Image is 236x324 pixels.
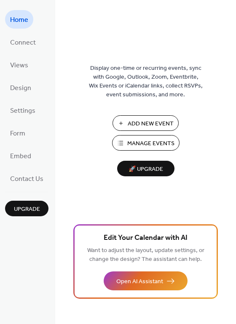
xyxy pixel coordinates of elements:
span: Want to adjust the layout, update settings, or change the design? The assistant can help. [87,245,204,265]
span: Form [10,127,25,141]
span: Home [10,13,28,27]
a: Settings [5,101,40,120]
span: Settings [10,104,35,118]
span: Contact Us [10,173,43,186]
span: Views [10,59,28,72]
button: 🚀 Upgrade [117,161,174,176]
span: Edit Your Calendar with AI [104,232,188,244]
button: Manage Events [112,135,180,151]
span: Embed [10,150,31,163]
span: Connect [10,36,36,50]
span: Open AI Assistant [116,277,163,286]
button: Open AI Assistant [104,271,188,290]
a: Home [5,10,33,29]
span: Display one-time or recurring events, sync with Google, Outlook, Zoom, Eventbrite, Wix Events or ... [89,64,203,99]
a: Form [5,124,30,142]
a: Embed [5,146,36,165]
a: Connect [5,33,41,51]
a: Contact Us [5,169,48,188]
span: Add New Event [128,120,174,128]
a: Design [5,78,36,97]
span: Upgrade [14,205,40,214]
button: Add New Event [113,115,179,131]
span: Design [10,82,31,95]
span: 🚀 Upgrade [122,164,169,175]
a: Views [5,56,33,74]
button: Upgrade [5,201,48,216]
span: Manage Events [127,139,174,148]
